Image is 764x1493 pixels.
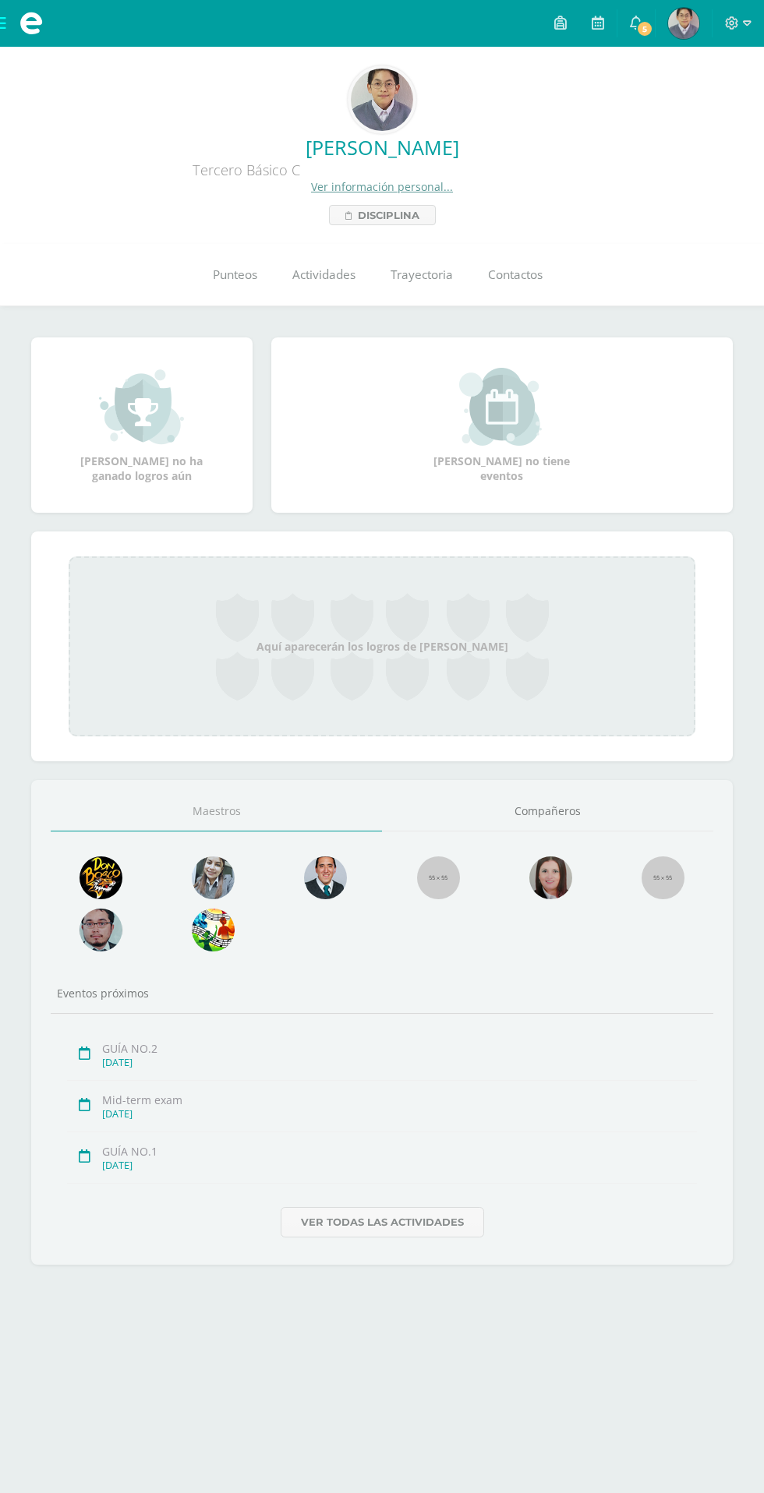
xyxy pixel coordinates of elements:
[192,909,235,951] img: a43eca2235894a1cc1b3d6ce2f11d98a.png
[12,161,480,179] div: Tercero Básico C
[329,205,436,225] a: Disciplina
[488,266,543,283] span: Contactos
[102,1056,697,1069] div: [DATE]
[668,8,699,39] img: 3b5b52e3287b320976ff291140038e40.png
[636,20,653,37] span: 5
[102,1041,697,1056] div: GUÍA NO.2
[51,986,713,1001] div: Eventos próximos
[80,856,122,899] img: 29fc2a48271e3f3676cb2cb292ff2552.png
[470,244,560,306] a: Contactos
[529,856,572,899] img: 67c3d6f6ad1c930a517675cdc903f95f.png
[373,244,470,306] a: Trayectoria
[642,856,684,899] img: 55x55
[195,244,274,306] a: Punteos
[102,1092,697,1107] div: Mid-term exam
[64,368,220,483] div: [PERSON_NAME] no ha ganado logros aún
[80,909,122,951] img: d0e54f245e8330cebada5b5b95708334.png
[459,368,544,446] img: event_small.png
[292,266,355,283] span: Actividades
[99,368,184,446] img: achievement_small.png
[102,1144,697,1159] div: GUÍA NO.1
[213,266,257,283] span: Punteos
[102,1159,697,1172] div: [DATE]
[391,266,453,283] span: Trayectoria
[382,792,713,831] a: Compañeros
[311,179,453,194] a: Ver información personal...
[351,69,413,131] img: 39792c2cb109fd17e91bee62acc5f941.png
[12,134,752,161] a: [PERSON_NAME]
[102,1107,697,1121] div: [DATE]
[51,792,382,831] a: Maestros
[281,1207,484,1237] a: Ver todas las actividades
[192,856,235,899] img: 45bd7986b8947ad7e5894cbc9b781108.png
[424,368,580,483] div: [PERSON_NAME] no tiene eventos
[69,556,695,736] div: Aquí aparecerán los logros de [PERSON_NAME]
[417,856,460,899] img: 55x55
[358,206,419,224] span: Disciplina
[304,856,347,899] img: eec80b72a0218df6e1b0c014193c2b59.png
[274,244,373,306] a: Actividades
